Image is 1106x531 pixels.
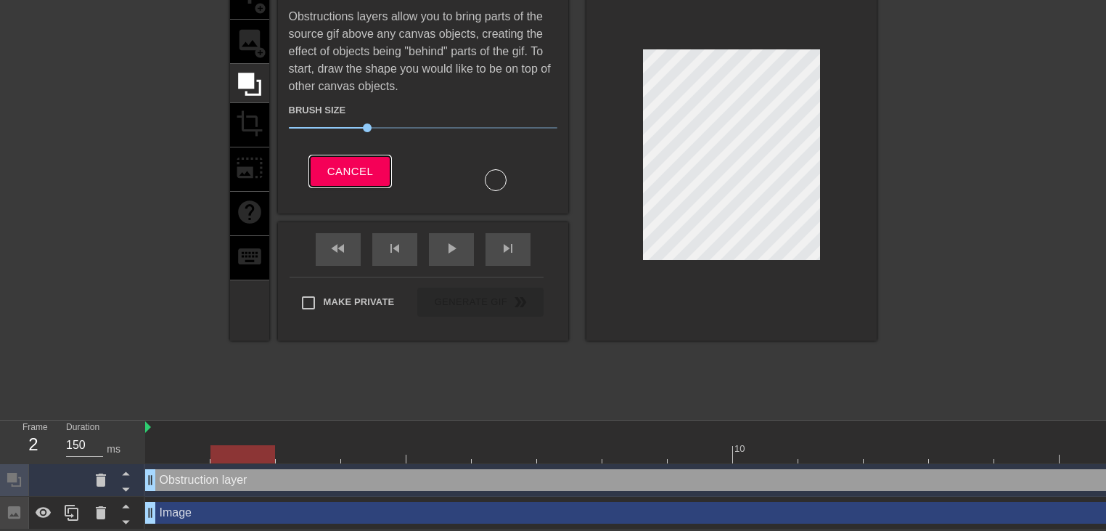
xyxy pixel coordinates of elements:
label: Brush Size [289,103,346,118]
button: Cancel [310,156,390,187]
label: Duration [66,423,99,432]
span: skip_next [499,240,517,257]
div: 2 [22,431,44,458]
div: 10 [734,442,747,456]
span: play_arrow [443,240,460,257]
span: fast_rewind [329,240,347,257]
span: drag_handle [143,473,157,487]
span: drag_handle [143,506,157,520]
div: Obstructions layers allow you to bring parts of the source gif above any canvas objects, creating... [289,8,557,191]
span: Make Private [324,295,395,309]
div: ms [107,442,120,457]
div: Frame [12,421,55,463]
span: Cancel [327,162,373,181]
span: skip_previous [386,240,404,257]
